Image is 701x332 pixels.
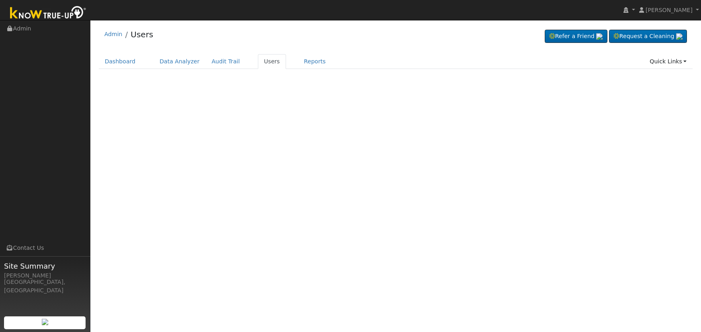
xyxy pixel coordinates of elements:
[153,54,206,69] a: Data Analyzer
[104,31,123,37] a: Admin
[4,261,86,271] span: Site Summary
[646,7,693,13] span: [PERSON_NAME]
[6,4,90,22] img: Know True-Up
[596,33,603,40] img: retrieve
[644,54,693,69] a: Quick Links
[298,54,332,69] a: Reports
[4,278,86,295] div: [GEOGRAPHIC_DATA], [GEOGRAPHIC_DATA]
[131,30,153,39] a: Users
[676,33,683,40] img: retrieve
[545,30,607,43] a: Refer a Friend
[4,271,86,280] div: [PERSON_NAME]
[258,54,286,69] a: Users
[42,319,48,325] img: retrieve
[206,54,246,69] a: Audit Trail
[99,54,142,69] a: Dashboard
[609,30,687,43] a: Request a Cleaning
